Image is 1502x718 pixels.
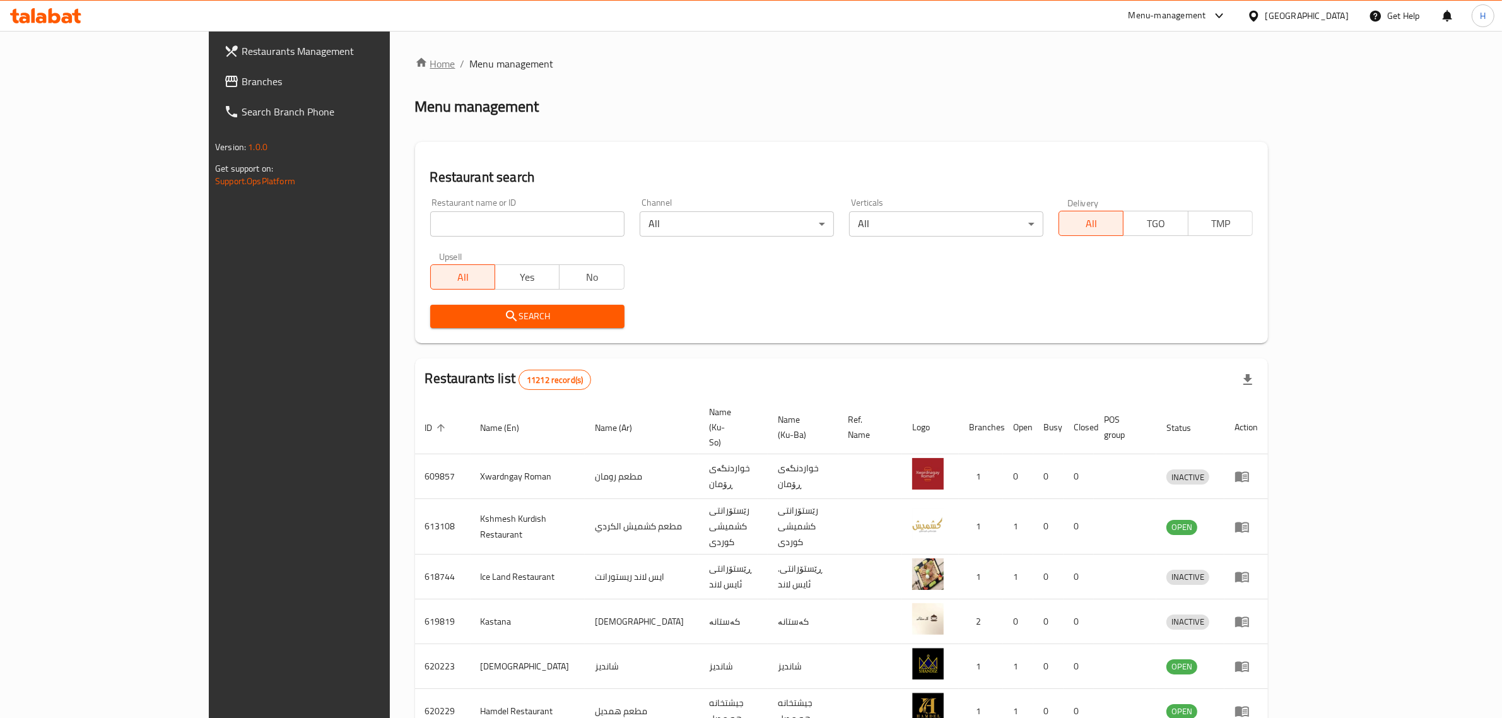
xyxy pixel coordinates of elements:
[481,420,536,435] span: Name (En)
[215,139,246,155] span: Version:
[768,499,838,555] td: رێستۆرانتی کشمیشى كوردى
[768,555,838,599] td: .ڕێستۆرانتی ئایس لاند
[959,401,1003,454] th: Branches
[559,264,624,290] button: No
[214,97,460,127] a: Search Branch Phone
[215,160,273,177] span: Get support on:
[1166,520,1197,534] span: OPEN
[585,454,699,499] td: مطعم رومان
[242,44,450,59] span: Restaurants Management
[912,458,944,490] img: Xwardngay Roman
[959,499,1003,555] td: 1
[778,412,823,442] span: Name (Ku-Ba)
[1003,499,1033,555] td: 1
[959,644,1003,689] td: 1
[848,412,887,442] span: Ref. Name
[699,644,768,689] td: شانديز
[1166,615,1209,630] div: INACTIVE
[425,420,449,435] span: ID
[912,648,944,680] img: Shandiz
[1003,401,1033,454] th: Open
[1033,599,1064,644] td: 0
[1064,499,1094,555] td: 0
[1235,469,1258,484] div: Menu
[1064,454,1094,499] td: 0
[215,173,295,189] a: Support.OpsPlatform
[500,268,554,286] span: Yes
[585,499,699,555] td: مطعم كشميش الكردي
[436,268,490,286] span: All
[768,454,838,499] td: خواردنگەی ڕۆمان
[242,74,450,89] span: Branches
[1166,570,1209,585] div: INACTIVE
[1064,215,1118,233] span: All
[440,309,614,324] span: Search
[699,454,768,499] td: خواردنگەی ڕۆمان
[214,36,460,66] a: Restaurants Management
[699,499,768,555] td: رێستۆرانتی کشمیشى كوردى
[1235,614,1258,629] div: Menu
[585,555,699,599] td: ايس لاند ريستورانت
[1033,454,1064,499] td: 0
[471,454,585,499] td: Xwardngay Roman
[1166,659,1197,674] span: OPEN
[1166,570,1209,584] span: INACTIVE
[1166,469,1209,485] div: INACTIVE
[849,211,1043,237] div: All
[1123,211,1188,236] button: TGO
[248,139,267,155] span: 1.0.0
[1064,599,1094,644] td: 0
[242,104,450,119] span: Search Branch Phone
[1235,659,1258,674] div: Menu
[1166,615,1209,629] span: INACTIVE
[1064,644,1094,689] td: 0
[430,305,625,328] button: Search
[912,603,944,635] img: Kastana
[519,374,590,386] span: 11212 record(s)
[415,56,1268,71] nav: breadcrumb
[768,644,838,689] td: شانديز
[902,401,959,454] th: Logo
[709,404,753,450] span: Name (Ku-So)
[471,644,585,689] td: [DEMOGRAPHIC_DATA]
[439,252,462,261] label: Upsell
[1003,644,1033,689] td: 1
[1033,555,1064,599] td: 0
[1129,8,1206,23] div: Menu-management
[1033,644,1064,689] td: 0
[640,211,834,237] div: All
[519,370,591,390] div: Total records count
[495,264,560,290] button: Yes
[959,454,1003,499] td: 1
[1166,520,1197,535] div: OPEN
[1067,198,1099,207] label: Delivery
[585,599,699,644] td: [DEMOGRAPHIC_DATA]
[1033,401,1064,454] th: Busy
[471,555,585,599] td: Ice Land Restaurant
[959,555,1003,599] td: 1
[1129,215,1183,233] span: TGO
[1224,401,1268,454] th: Action
[415,97,539,117] h2: Menu management
[471,599,585,644] td: Kastana
[470,56,554,71] span: Menu management
[1235,569,1258,584] div: Menu
[1188,211,1253,236] button: TMP
[912,509,944,540] img: Kshmesh Kurdish Restaurant
[430,168,1253,187] h2: Restaurant search
[1233,365,1263,395] div: Export file
[912,558,944,590] img: Ice Land Restaurant
[1166,470,1209,485] span: INACTIVE
[565,268,619,286] span: No
[1265,9,1349,23] div: [GEOGRAPHIC_DATA]
[699,555,768,599] td: ڕێستۆرانتی ئایس لاند
[1064,401,1094,454] th: Closed
[1003,599,1033,644] td: 0
[768,599,838,644] td: کەستانە
[1166,420,1207,435] span: Status
[430,264,495,290] button: All
[214,66,460,97] a: Branches
[699,599,768,644] td: کەستانە
[1480,9,1486,23] span: H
